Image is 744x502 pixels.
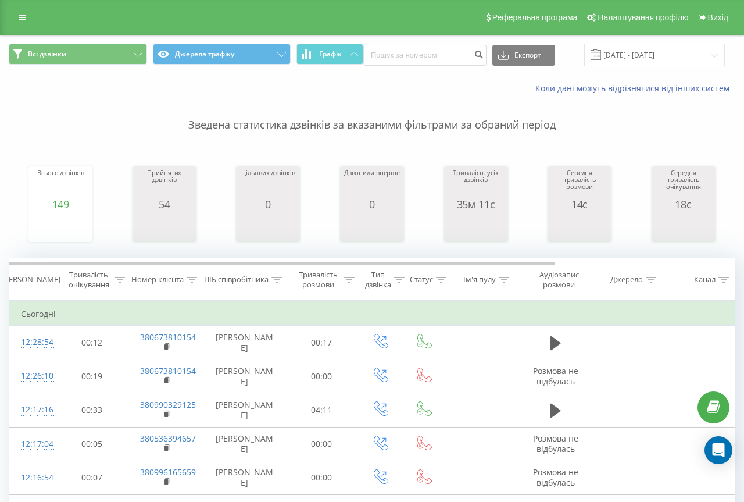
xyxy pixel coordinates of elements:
[463,275,496,285] div: Ім'я пулу
[550,169,609,198] div: Середня тривалість розмови
[285,359,358,393] td: 00:00
[365,270,391,290] div: Тип дзвінка
[204,461,285,494] td: [PERSON_NAME]
[21,365,44,387] div: 12:26:10
[285,393,358,427] td: 04:11
[56,427,128,461] td: 00:05
[344,169,400,198] div: Дзвонили вперше
[204,326,285,359] td: [PERSON_NAME]
[319,50,342,58] span: Графік
[37,198,84,210] div: 149
[28,49,66,59] span: Всі дзвінки
[704,436,732,464] div: Open Intercom Messenger
[140,332,196,343] a: 380673810154
[56,326,128,359] td: 00:12
[533,365,578,387] span: Розмова не відбулась
[204,275,269,285] div: ПІБ співробітника
[56,461,128,494] td: 00:07
[2,275,60,285] div: [PERSON_NAME]
[241,169,295,198] div: Цільових дзвінків
[131,275,184,285] div: Номер клієнта
[204,359,285,393] td: [PERSON_NAME]
[21,331,44,354] div: 12:28:54
[21,398,44,421] div: 12:17:16
[533,433,578,454] span: Розмова не відбулась
[285,461,358,494] td: 00:00
[9,94,735,133] p: Зведена статистика дзвінків за вказаними фільтрами за обраний період
[56,393,128,427] td: 00:33
[533,467,578,488] span: Розмова не відбулась
[295,270,341,290] div: Тривалість розмови
[654,169,713,198] div: Середня тривалість очікування
[204,393,285,427] td: [PERSON_NAME]
[447,198,505,210] div: 35м 11с
[531,270,587,290] div: Аудіозапис розмови
[447,169,505,198] div: Тривалість усіх дзвінків
[285,427,358,461] td: 00:00
[56,359,128,393] td: 00:19
[204,427,285,461] td: [PERSON_NAME]
[598,13,688,22] span: Налаштування профілю
[535,83,735,94] a: Коли дані можуть відрізнятися вiд інших систем
[37,169,84,198] div: Всього дзвінків
[21,467,44,489] div: 12:16:54
[344,198,400,210] div: 0
[610,275,643,285] div: Джерело
[492,13,578,22] span: Реферальна програма
[285,326,358,359] td: 00:17
[654,198,713,210] div: 18с
[9,44,147,65] button: Всі дзвінки
[140,433,196,444] a: 380536394657
[550,198,609,210] div: 14с
[492,45,555,66] button: Експорт
[153,44,291,65] button: Джерела трафіку
[410,275,433,285] div: Статус
[296,44,363,65] button: Графік
[241,198,295,210] div: 0
[140,399,196,410] a: 380990329125
[140,467,196,478] a: 380996165659
[66,270,112,290] div: Тривалість очікування
[135,198,194,210] div: 54
[21,433,44,455] div: 12:17:04
[135,169,194,198] div: Прийнятих дзвінків
[708,13,728,22] span: Вихід
[363,45,487,66] input: Пошук за номером
[140,365,196,376] a: 380673810154
[694,275,716,285] div: Канал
